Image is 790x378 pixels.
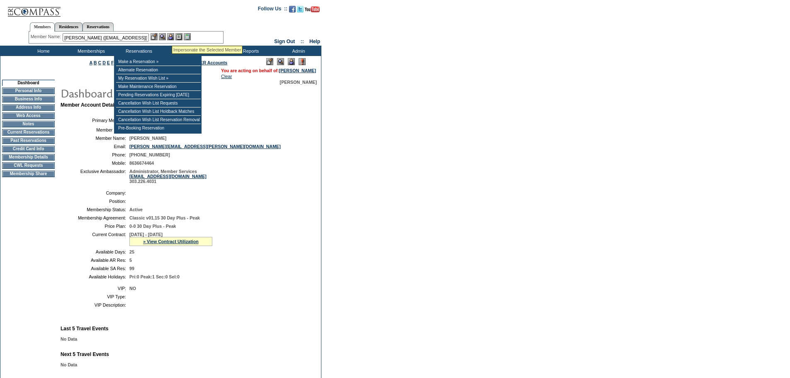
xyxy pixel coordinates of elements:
img: Become our fan on Facebook [289,6,296,12]
span: Pri:0 Peak:1 Sec:0 Sel:0 [129,274,180,279]
td: Phone: [64,152,126,157]
td: Past Reservations [2,137,55,144]
a: Become our fan on Facebook [289,8,296,13]
a: [PERSON_NAME] [279,68,316,73]
img: Follow us on Twitter [297,6,304,12]
a: Follow us on Twitter [297,8,304,13]
td: Web Access [2,112,55,119]
td: Available SA Res: [64,266,126,271]
img: Edit Mode [266,58,273,65]
a: Subscribe to our YouTube Channel [305,8,320,13]
a: [PERSON_NAME][EMAIL_ADDRESS][PERSON_NAME][DOMAIN_NAME] [129,144,281,149]
td: Membership Agreement: [64,215,126,220]
img: b_edit.gif [151,33,158,40]
td: VIP Description: [64,302,126,307]
td: Current Reservations [2,129,55,136]
a: Residences [55,22,83,31]
a: A [90,60,92,65]
span: [PHONE_NUMBER] [129,152,170,157]
td: Available Holidays: [64,274,126,279]
td: CWL Requests [2,162,55,169]
td: Position: [64,199,126,204]
a: D [102,60,106,65]
a: Help [309,39,320,44]
td: Member Name: [64,136,126,141]
a: E [107,60,110,65]
td: Primary Member: [64,116,126,124]
a: Clear [221,74,232,79]
img: pgTtlDashboard.gif [60,85,226,101]
span: NO [129,286,136,291]
span: Active [129,207,143,212]
td: Memberships [66,46,114,56]
td: Personal Info [2,88,55,94]
img: b_calculator.gif [184,33,191,40]
img: Impersonate [288,58,295,65]
td: Exclusive Ambassador: [64,169,126,184]
span: 0-0 30 Day Plus - Peak [129,224,176,229]
a: B [94,60,97,65]
a: Sign Out [274,39,295,44]
img: Subscribe to our YouTube Channel [305,6,320,12]
td: Dashboard [2,80,55,86]
span: You are acting on behalf of: [221,68,316,73]
td: Reservations [114,46,162,56]
td: Membership Share [2,171,55,177]
td: Mobile: [64,161,126,166]
img: View [159,33,166,40]
span: [PERSON_NAME] [280,80,317,85]
span: 5 [129,258,132,263]
a: [EMAIL_ADDRESS][DOMAIN_NAME] [129,174,207,179]
a: F [111,60,114,65]
td: Admin [274,46,321,56]
span: Classic v01.15 30 Day Plus - Peak [129,215,200,220]
td: Home [19,46,66,56]
td: VIP: [64,286,126,291]
td: Pending Reservations Expiring [DATE] [116,91,201,99]
b: Next 5 Travel Events [61,351,109,357]
a: ER Accounts [200,60,227,65]
span: Administrator, Member Services 303.226.4031 [129,169,207,184]
span: 25 [129,249,134,254]
span: [PERSON_NAME] [129,136,166,141]
td: Alternate Reservation [116,66,201,74]
div: No Data [61,337,316,341]
td: Make Maintenance Reservation [116,83,201,91]
span: [DATE] - [DATE] [129,232,163,237]
td: Follow Us :: [258,5,287,15]
td: Company: [64,190,126,195]
img: Log Concern/Member Elevation [299,58,306,65]
td: Make a Reservation » [116,58,201,66]
td: Notes [2,121,55,127]
td: Address Info [2,104,55,111]
td: Available AR Res: [64,258,126,263]
span: 99 [129,266,134,271]
td: Member Since: [64,127,126,132]
img: Reservations [175,33,182,40]
img: View Mode [277,58,284,65]
td: Email: [64,144,126,149]
span: 8636674464 [129,161,154,166]
div: Impersonate the Selected Member [173,47,241,52]
td: Membership Status: [64,207,126,212]
td: VIP Type: [64,294,126,299]
td: Reports [226,46,274,56]
td: Pre-Booking Reservation [116,124,201,132]
td: Vacation Collection [162,46,226,56]
td: Cancellation Wish List Reservation Removal [116,116,201,124]
a: » View Contract Utilization [143,239,199,244]
b: Member Account Details [61,102,119,108]
a: Members [30,22,55,32]
td: My Reservation Wish List » [116,74,201,83]
a: Reservations [83,22,114,31]
td: Credit Card Info [2,146,55,152]
td: Available Days: [64,249,126,254]
b: Last 5 Travel Events [61,326,108,332]
img: Impersonate [167,33,174,40]
td: Price Plan: [64,224,126,229]
td: Business Info [2,96,55,102]
span: :: [301,39,304,44]
td: Membership Details [2,154,55,161]
td: Cancellation Wish List Holdback Matches [116,107,201,116]
a: C [98,60,101,65]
